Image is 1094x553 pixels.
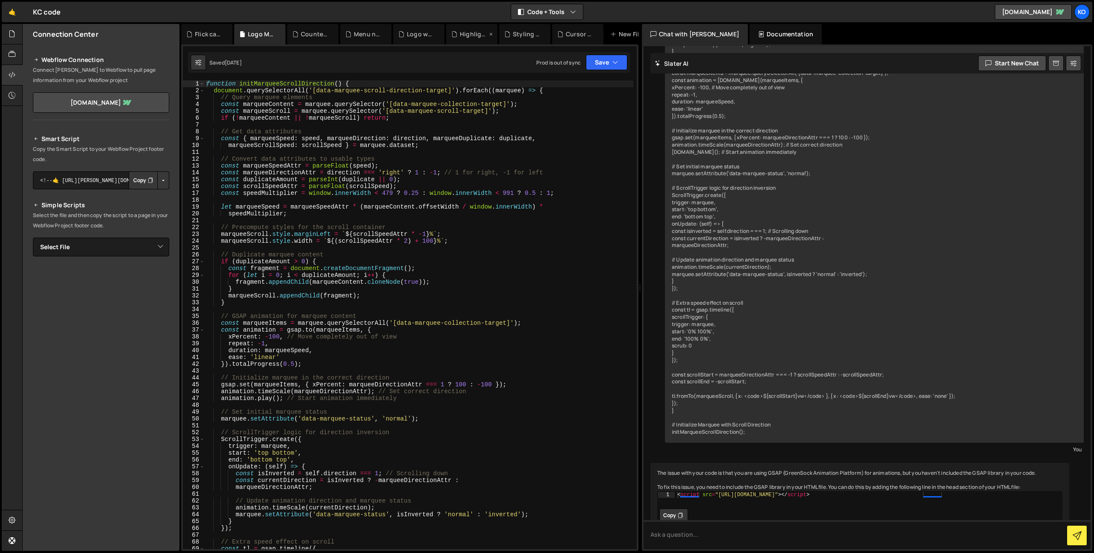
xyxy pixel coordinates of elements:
div: 48 [183,402,205,409]
div: 22 [183,224,205,231]
div: 36 [183,320,205,327]
div: Highlight text on Scroll.js [460,30,487,38]
div: Flick card.js [195,30,222,38]
div: 43 [183,368,205,374]
div: 31 [183,285,205,292]
a: 🤙 [2,2,23,22]
textarea: <!--🤙 [URL][PERSON_NAME][DOMAIN_NAME]> <script>document.addEventListener("DOMContentLoaded", func... [33,171,169,189]
div: 61 [183,491,205,497]
div: 51 [183,422,205,429]
div: 41 [183,354,205,361]
div: 2 [183,87,205,94]
h2: Slater AI [655,59,689,68]
div: Chat with [PERSON_NAME] [642,24,748,44]
div: 39 [183,340,205,347]
h2: Simple Scripts [33,200,169,210]
div: 49 [183,409,205,415]
div: 55 [183,450,205,456]
div: 66 [183,525,205,532]
div: 8 [183,128,205,135]
div: 11 [183,149,205,156]
button: Save [586,55,627,70]
div: Styling navigation menu.css [513,30,540,38]
div: Button group with nested dropdown [129,171,169,189]
div: 19 [183,203,205,210]
button: Copy [659,509,688,522]
a: [DOMAIN_NAME] [995,4,1072,20]
h2: Webflow Connection [33,55,169,65]
iframe: YouTube video player [33,353,170,430]
div: 42 [183,361,205,368]
div: 3 [183,94,205,101]
div: 54 [183,443,205,450]
div: 20 [183,210,205,217]
div: 62 [183,497,205,504]
div: 13 [183,162,205,169]
div: 5 [183,108,205,115]
div: 16 [183,183,205,190]
button: Copy [129,171,158,189]
p: Select the file and then copy the script to a page in your Webflow Project footer code. [33,210,169,231]
div: [DATE] [225,59,242,66]
div: 15 [183,176,205,183]
div: 59 [183,477,205,484]
div: 47 [183,395,205,402]
div: 58 [183,470,205,477]
div: 29 [183,272,205,279]
div: 64 [183,511,205,518]
p: Connect [PERSON_NAME] to Webflow to pull page information from your Webflow project [33,65,169,85]
div: 37 [183,327,205,333]
div: 28 [183,265,205,272]
div: New File [610,30,646,38]
div: 12 [183,156,205,162]
div: 44 [183,374,205,381]
h2: Smart Script [33,134,169,144]
div: 32 [183,292,205,299]
div: Documentation [750,24,822,44]
div: Cursor trail effect.js [566,30,593,38]
div: Logo wall cycle.js [407,30,434,38]
div: 67 [183,532,205,538]
div: 50 [183,415,205,422]
div: Saved [209,59,242,66]
div: 69 [183,545,205,552]
div: 4 [183,101,205,108]
div: You [667,445,1082,454]
p: Copy the Smart Script to your Webflow Project footer code. [33,144,169,165]
div: 65 [183,518,205,525]
div: 1 [658,492,675,498]
div: 23 [183,231,205,238]
div: 18 [183,197,205,203]
div: 46 [183,388,205,395]
div: 9 [183,135,205,142]
div: Prod is out of sync [536,59,581,66]
div: 1 [183,80,205,87]
div: 60 [183,484,205,491]
div: 6 [183,115,205,121]
div: Menu navigation.js [354,30,381,38]
div: Ko [1074,4,1090,20]
div: 24 [183,238,205,244]
div: 56 [183,456,205,463]
div: KC code [33,7,61,17]
div: The issue with your code is that you are using GSAP (GreenSock Animation Platform) for animations... [650,463,1069,538]
div: 17 [183,190,205,197]
div: 25 [183,244,205,251]
div: 7 [183,121,205,128]
div: 40 [183,347,205,354]
div: 53 [183,436,205,443]
div: 45 [183,381,205,388]
div: 35 [183,313,205,320]
div: 26 [183,251,205,258]
div: 63 [183,504,205,511]
div: 68 [183,538,205,545]
a: [DOMAIN_NAME] [33,92,169,113]
div: 14 [183,169,205,176]
h2: Connection Center [33,29,98,39]
div: 52 [183,429,205,436]
div: 33 [183,299,205,306]
div: Logo Marquee.js [248,30,275,38]
button: Start new chat [978,56,1046,71]
div: Counter when scrolled in view.js [301,30,328,38]
iframe: YouTube video player [33,271,170,347]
